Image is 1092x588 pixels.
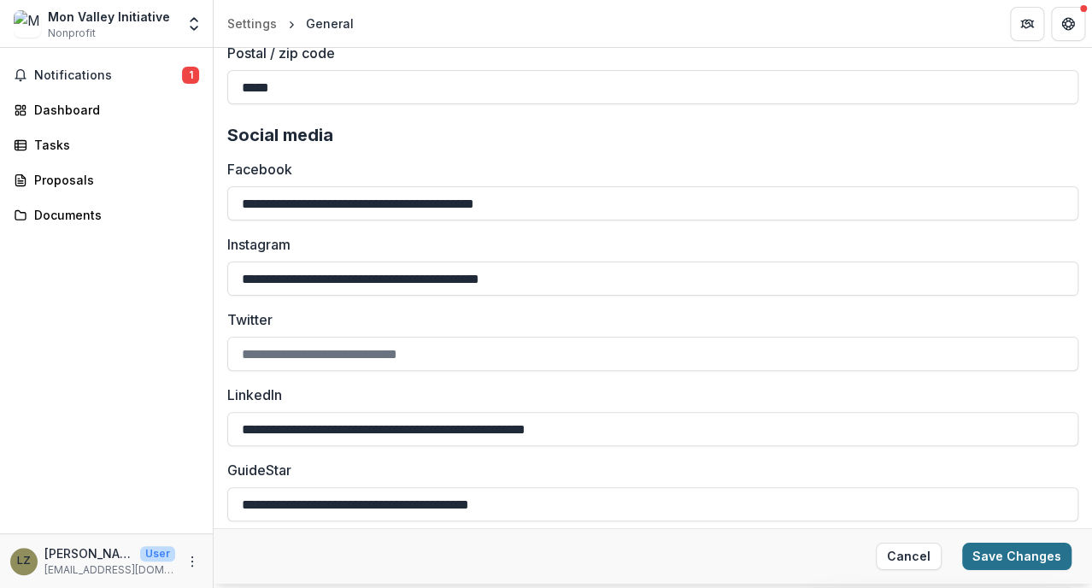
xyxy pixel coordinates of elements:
span: Notifications [34,68,182,83]
div: Tasks [34,136,192,154]
div: Dashboard [34,101,192,119]
button: Get Help [1051,7,1085,41]
div: Proposals [34,171,192,189]
button: Save Changes [962,543,1071,570]
label: Twitter [227,309,1068,330]
label: Instagram [227,234,1068,255]
a: Proposals [7,166,206,194]
p: User [140,546,175,562]
div: Laura R Zinski [17,556,31,567]
span: 1 [182,67,199,84]
button: Open entity switcher [182,7,206,41]
button: Partners [1010,7,1044,41]
img: Mon Valley Initiative [14,10,41,38]
span: Nonprofit [48,26,96,41]
div: Settings [227,15,277,32]
a: Documents [7,201,206,229]
div: Documents [34,206,192,224]
label: LinkedIn [227,385,1068,405]
label: GuideStar [227,460,1068,480]
p: [EMAIL_ADDRESS][DOMAIN_NAME] [44,562,175,578]
div: General [306,15,354,32]
h2: Social media [227,125,1078,145]
div: Mon Valley Initiative [48,8,170,26]
p: [PERSON_NAME] [44,544,133,562]
button: More [182,551,203,572]
a: Dashboard [7,96,206,124]
label: Postal / zip code [227,43,1068,63]
a: Settings [220,11,284,36]
nav: breadcrumb [220,11,361,36]
button: Notifications1 [7,62,206,89]
button: Cancel [876,543,942,570]
a: Tasks [7,131,206,159]
label: Facebook [227,159,1068,179]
